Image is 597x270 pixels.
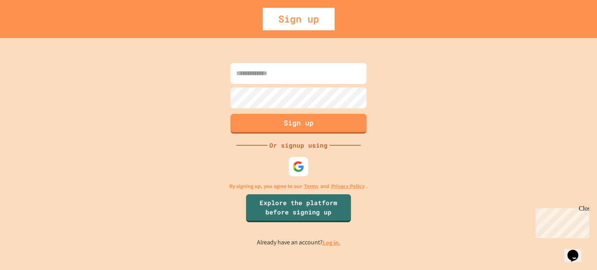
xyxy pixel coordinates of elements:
div: Or signup using [267,141,330,150]
a: Terms [304,182,318,190]
a: Log in. [323,239,340,247]
p: Already have an account? [257,238,340,247]
button: Sign up [230,114,367,134]
iframe: chat widget [532,205,589,238]
div: Sign up [263,8,335,30]
a: Explore the platform before signing up [246,194,351,222]
img: google-icon.svg [293,161,304,172]
iframe: chat widget [564,239,589,262]
p: By signing up, you agree to our and . [229,182,368,190]
div: Chat with us now!Close [3,3,54,49]
a: Privacy Policy [331,182,365,190]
